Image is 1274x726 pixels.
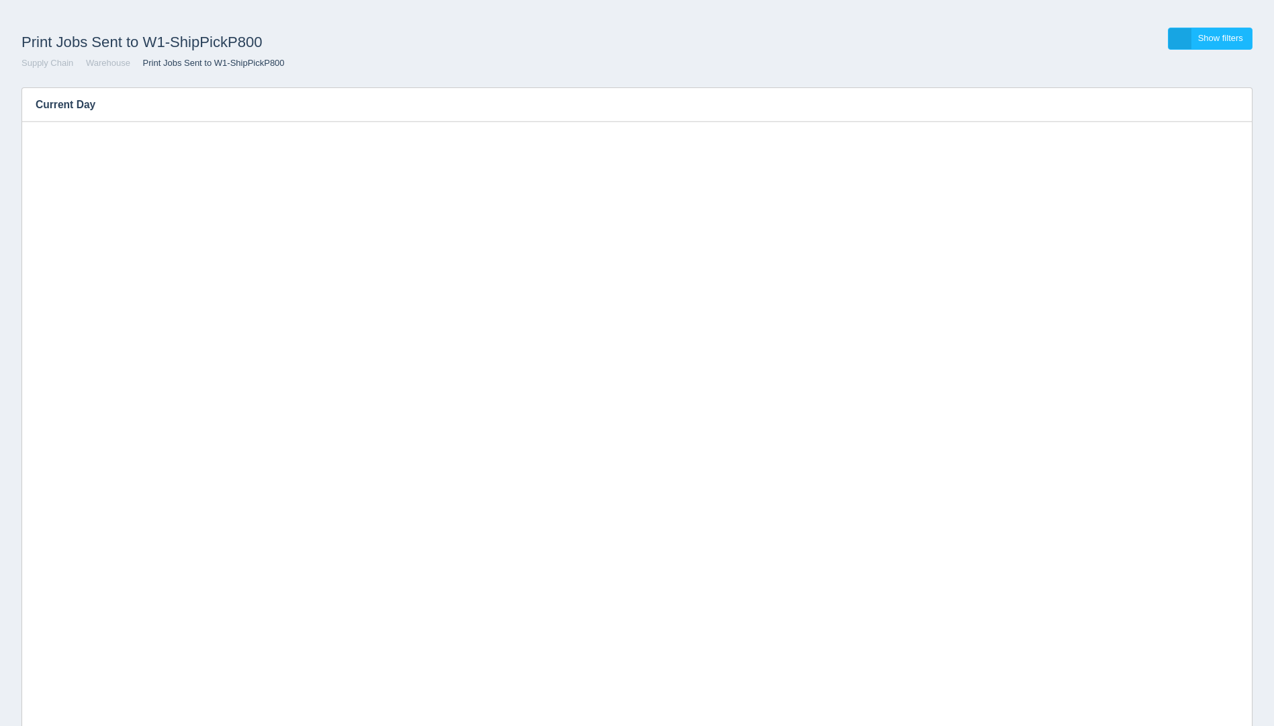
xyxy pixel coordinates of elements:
span: Show filters [1198,33,1243,43]
h1: Print Jobs Sent to W1-ShipPickP800 [21,28,637,57]
a: Supply Chain [21,58,73,68]
a: Show filters [1168,28,1253,50]
a: Warehouse [86,58,130,68]
h3: Current Day [22,88,1211,122]
li: Print Jobs Sent to W1-ShipPickP800 [133,57,285,70]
